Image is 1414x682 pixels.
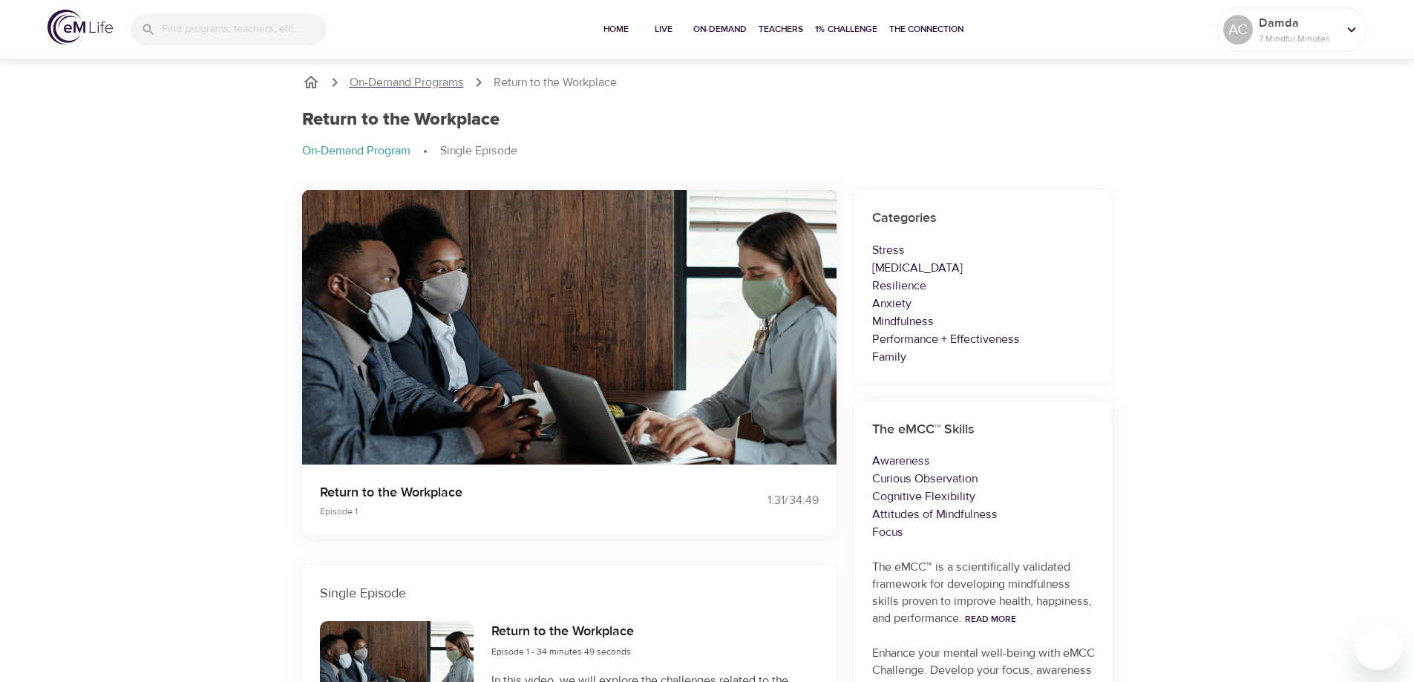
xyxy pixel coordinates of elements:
p: Attitudes of Mindfulness [872,505,1095,523]
span: Live [646,22,681,37]
p: [MEDICAL_DATA] [872,259,1095,277]
span: On-Demand [693,22,747,37]
p: Return to the Workplace [320,482,690,502]
p: On-Demand Program [302,142,410,160]
span: 1% Challenge [815,22,877,37]
h6: The eMCC™ Skills [872,419,1095,441]
p: Resilience [872,277,1095,295]
p: Damda [1259,14,1338,32]
input: Find programs, teachers, etc... [162,13,327,45]
p: Return to the Workplace [494,74,617,91]
span: The Connection [889,22,963,37]
a: On-Demand Programs [350,74,464,91]
h6: Categories [872,208,1095,229]
nav: breadcrumb [302,142,1113,160]
p: Family [872,348,1095,366]
p: Single Episode [440,142,517,160]
nav: breadcrumb [302,73,1113,91]
p: Focus [872,523,1095,541]
p: Episode 1 [320,505,690,518]
p: 7 Mindful Minutes [1259,32,1338,45]
p: Anxiety [872,295,1095,312]
p: The eMCC™ is a scientifically validated framework for developing mindfulness skills proven to imp... [872,559,1095,627]
p: Performance + Effectiveness [872,330,1095,348]
p: Awareness [872,452,1095,470]
img: logo [48,10,113,45]
span: Episode 1 - 34 minutes 49 seconds [491,646,631,658]
p: Stress [872,241,1095,259]
span: Teachers [759,22,803,37]
p: Curious Observation [872,470,1095,488]
div: AC [1223,15,1253,45]
span: Home [598,22,634,37]
p: Single Episode [320,583,819,603]
h1: Return to the Workplace [302,109,500,131]
a: Read More [965,613,1016,625]
div: 1:31 / 34:49 [707,492,819,509]
h6: Return to the Workplace [491,621,634,643]
iframe: Button to launch messaging window [1355,623,1402,670]
p: Mindfulness [872,312,1095,330]
p: Cognitive Flexibility [872,488,1095,505]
